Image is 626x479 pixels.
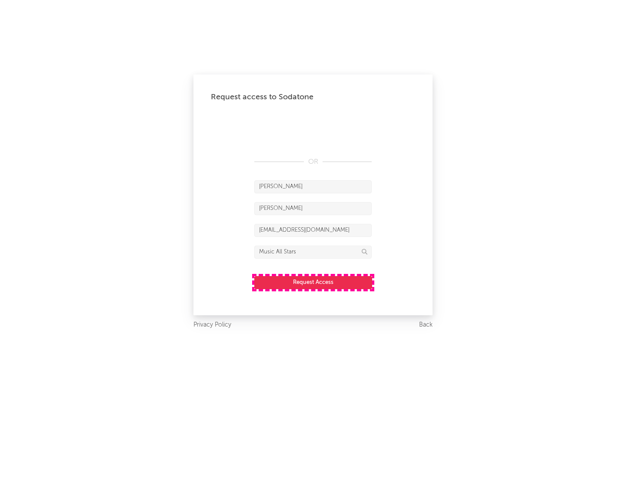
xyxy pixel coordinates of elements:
button: Request Access [254,276,372,289]
input: Division [254,246,372,259]
div: Request access to Sodatone [211,92,415,102]
a: Back [419,320,433,331]
input: Email [254,224,372,237]
a: Privacy Policy [193,320,231,331]
input: First Name [254,180,372,193]
input: Last Name [254,202,372,215]
div: OR [254,157,372,167]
